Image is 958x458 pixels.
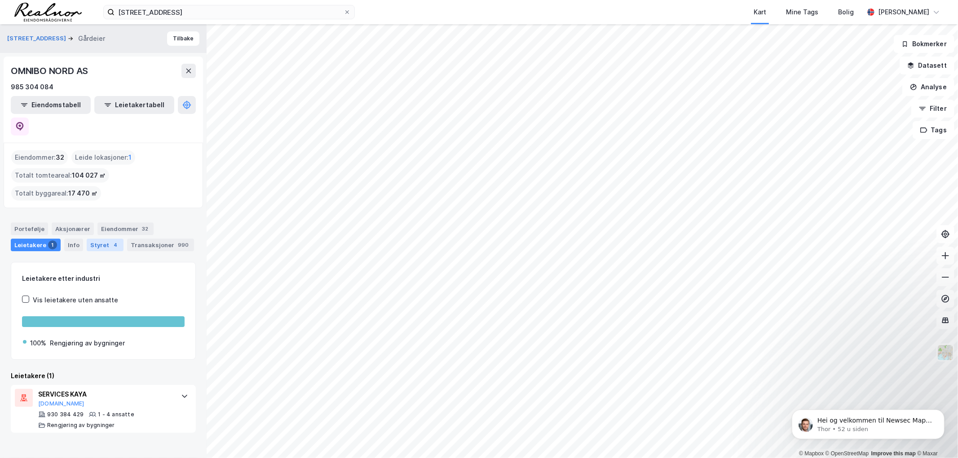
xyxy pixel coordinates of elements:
div: 990 [176,240,190,249]
div: 985 304 084 [11,82,53,92]
div: Rengjøring av bygninger [47,422,115,429]
a: OpenStreetMap [826,450,869,457]
span: 1 [128,152,132,163]
div: Leietakere [11,239,61,251]
div: Info [64,239,83,251]
div: Kart [754,7,766,17]
div: 1 - 4 ansatte [98,411,134,418]
span: 32 [56,152,64,163]
button: Datasett [900,57,954,74]
div: Gårdeier [78,33,105,44]
div: 32 [140,224,150,233]
iframe: Intercom notifications melding [778,391,958,454]
div: [PERSON_NAME] [878,7,929,17]
div: OMNIBO NORD AS [11,64,90,78]
div: Rengjøring av bygninger [50,338,125,349]
div: SERVICES KAYA [38,389,172,400]
button: Tags [913,121,954,139]
div: Portefølje [11,222,48,235]
div: Eiendommer [97,222,154,235]
div: Totalt byggareal : [11,186,101,201]
span: 17 470 ㎡ [68,188,97,199]
a: Mapbox [799,450,824,457]
div: 930 384 429 [47,411,84,418]
button: Bokmerker [894,35,954,53]
button: Leietakertabell [94,96,174,114]
button: Analyse [902,78,954,96]
div: Leietakere etter industri [22,273,185,284]
button: Tilbake [167,31,199,46]
img: realnor-logo.934646d98de889bb5806.png [14,3,82,22]
div: Aksjonærer [52,222,94,235]
a: Improve this map [871,450,916,457]
button: [STREET_ADDRESS] [7,34,68,43]
div: Transaksjoner [127,239,194,251]
div: Bolig [838,7,854,17]
input: Søk på adresse, matrikkel, gårdeiere, leietakere eller personer [115,5,344,19]
button: Filter [911,100,954,118]
span: 104 027 ㎡ [72,170,106,181]
div: 4 [111,240,120,249]
div: Leietakere (1) [11,371,196,381]
div: Totalt tomteareal : [11,168,109,183]
button: [DOMAIN_NAME] [38,400,84,407]
div: Styret [87,239,124,251]
div: Eiendommer : [11,150,68,165]
div: 1 [48,240,57,249]
div: Leide lokasjoner : [71,150,135,165]
img: Z [937,344,954,361]
button: Eiendomstabell [11,96,91,114]
div: 100% [30,338,46,349]
div: Vis leietakere uten ansatte [33,295,118,305]
div: Mine Tags [786,7,818,17]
